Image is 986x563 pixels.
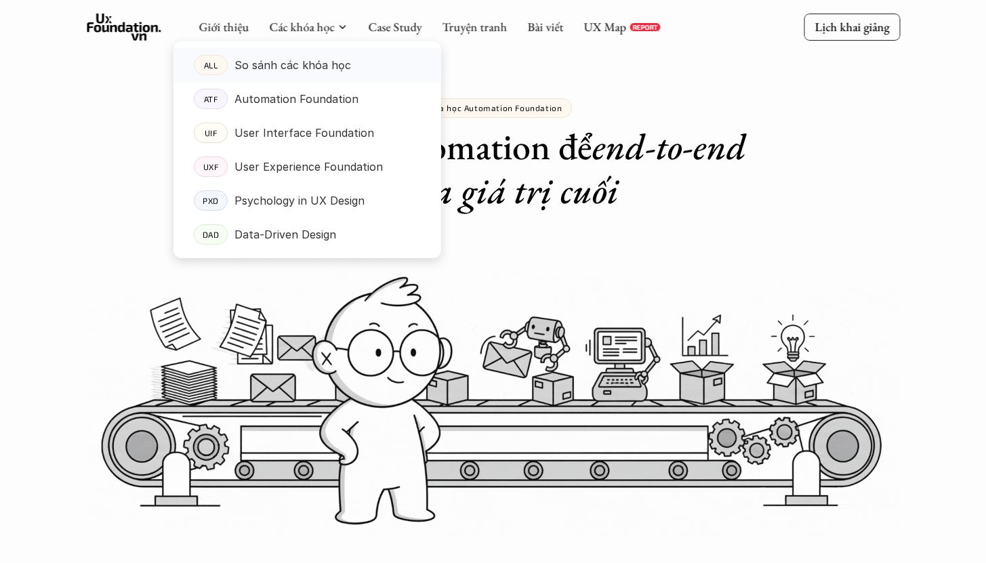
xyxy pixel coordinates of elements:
[815,19,889,35] p: Lịch khai giảng
[202,230,219,239] p: DAD
[527,19,563,35] a: Bài viết
[804,14,900,40] a: Lịch khai giảng
[583,19,626,35] a: UX Map
[173,48,441,82] a: ALLSo sánh các khóa học
[173,150,441,184] a: UXFUser Experience Foundation
[632,23,657,31] p: REPORT
[237,125,749,213] h1: Sử dụng Automation để
[173,184,441,217] a: PXDPsychology in UX Design
[203,60,218,70] p: ALL
[234,157,383,177] p: User Experience Foundation
[203,162,218,171] p: UXF
[173,82,441,116] a: ATFAutomation Foundation
[368,123,754,214] em: end-to-end tạo ra giá trị cuối
[203,94,218,104] p: ATF
[204,128,217,138] p: UIF
[203,196,219,205] p: PXD
[630,23,660,31] a: REPORT
[424,103,562,112] p: Khóa học Automation Foundation
[269,19,334,35] a: Các khóa học
[442,19,507,35] a: Truyện tranh
[368,19,422,35] a: Case Study
[234,224,336,245] p: Data-Driven Design
[234,190,365,211] p: Psychology in UX Design
[234,123,374,143] p: User Interface Foundation
[234,89,358,109] p: Automation Foundation
[173,217,441,251] a: DADData-Driven Design
[173,116,441,150] a: UIFUser Interface Foundation
[234,55,351,75] p: So sánh các khóa học
[199,19,249,35] a: Giới thiệu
